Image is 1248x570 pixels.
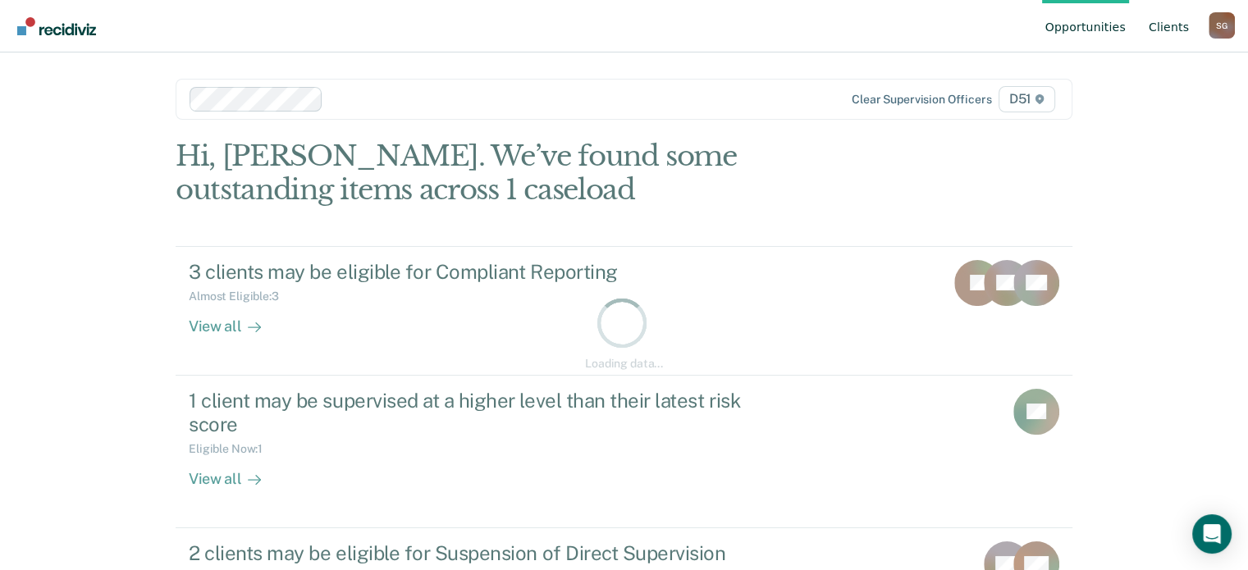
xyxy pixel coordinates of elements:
span: D51 [999,86,1055,112]
div: Loading data... [585,357,663,371]
img: Recidiviz [17,17,96,35]
div: 2 clients may be eligible for Suspension of Direct Supervision [189,541,765,565]
button: Profile dropdown button [1209,12,1235,39]
div: S G [1209,12,1235,39]
div: Open Intercom Messenger [1192,514,1232,554]
div: Clear supervision officers [852,93,991,107]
